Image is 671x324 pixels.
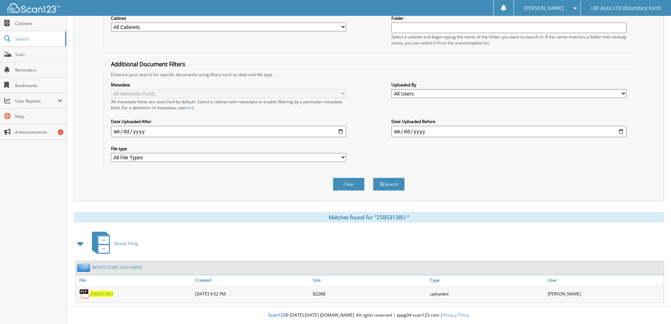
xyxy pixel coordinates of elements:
[15,82,63,88] span: Bookmarks
[193,275,311,285] a: Created
[268,312,285,318] span: Scan123
[111,15,346,21] label: Cabinet
[67,307,671,324] div: © [DATE]-[DATE] [DOMAIN_NAME]. All rights reserved | appg04-scan123-com |
[333,178,365,191] button: Clear
[90,291,113,297] span: 2 5 B S 3 1 3 8 U
[15,129,63,135] span: Announcements
[185,105,194,111] a: here
[107,72,630,78] div: Enhance your search for specific documents using filters such as date and file type.
[373,178,405,191] button: Search
[111,126,346,137] input: start
[7,3,60,13] img: scan123-logo-white.svg
[76,275,193,285] a: File
[90,291,113,297] a: 25BS3138U
[15,51,63,57] span: Scan
[15,36,62,42] span: Search
[15,67,63,73] span: Reminders
[391,34,627,46] div: Select a cabinet and begin typing the name of the folder you want to search in. If the name match...
[88,230,138,257] a: Needs Filing
[111,118,346,124] label: Date Uploaded After
[92,264,143,270] a: INSPECTIONS AND AMVIC
[111,82,346,88] label: Metadata
[15,114,63,120] span: Help
[107,60,189,68] legend: Additional Document Filters
[193,287,311,301] div: [DATE] 4:52 PM
[391,15,627,21] label: Folder
[443,312,469,318] a: Privacy Policy
[546,275,664,285] a: User
[77,263,92,272] img: folder2.png
[428,275,546,285] a: Type
[524,6,564,10] span: [PERSON_NAME]
[391,126,627,137] input: end
[111,146,346,152] label: File type
[79,288,90,299] img: PDF.png
[391,118,627,124] label: Date Uploaded Before
[428,287,546,301] div: uploaded
[15,20,63,26] span: Cabinets
[391,82,627,88] label: Uploaded By
[15,98,58,104] span: User Reports
[58,129,63,135] div: 6
[74,212,664,222] div: Matches found for "25BS3138U "
[114,240,138,246] span: N e e d s F i l i n g
[111,99,346,111] div: All metadata fields are searched by default. Select a cabinet with metadata to enable filtering b...
[311,275,429,285] a: Size
[591,6,661,10] span: LBF Auto LTD (Boundary Ford)
[636,290,671,324] iframe: Chat Widget
[311,287,429,301] div: 822KB
[546,287,664,301] div: [PERSON_NAME]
